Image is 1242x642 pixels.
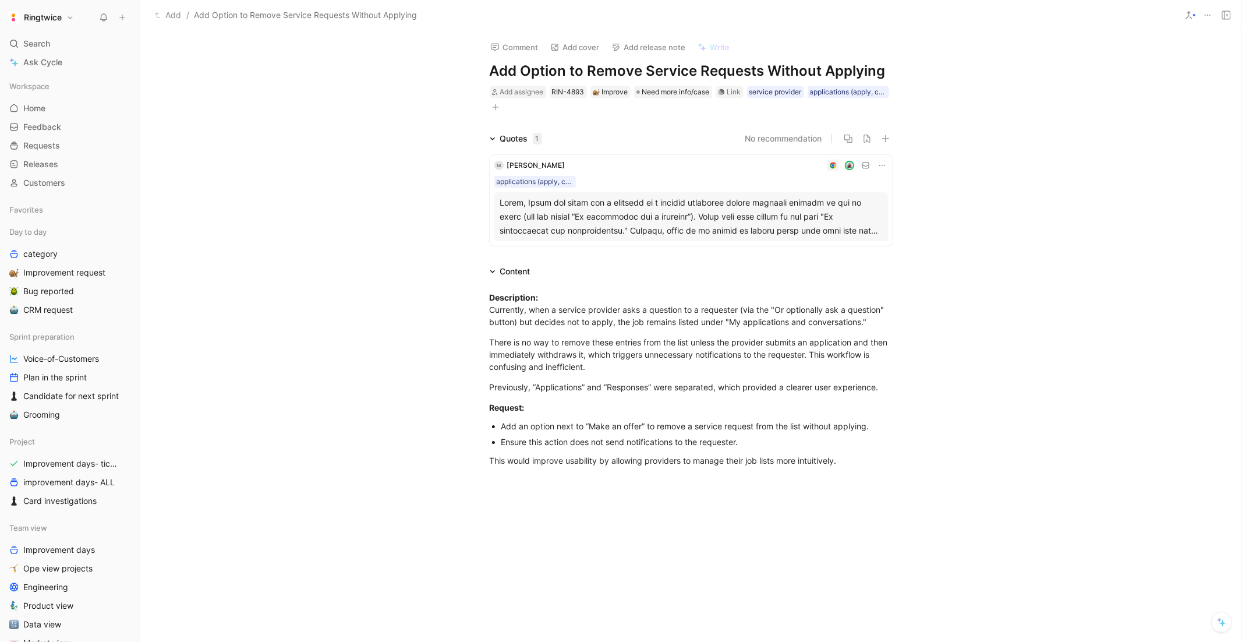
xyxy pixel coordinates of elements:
[810,86,887,98] div: applications (apply, candidates)
[5,406,135,424] a: 🤖Grooming
[5,100,135,117] a: Home
[7,562,21,576] button: 🤸
[5,283,135,300] a: 🪲Bug reported
[5,328,135,345] div: Sprint preparation
[23,304,73,316] span: CRM request
[7,389,21,403] button: ♟️
[5,201,135,218] div: Favorites
[9,226,47,238] span: Day to day
[23,390,119,402] span: Candidate for next sprint
[845,161,853,169] img: avatar
[5,118,135,136] a: Feedback
[23,619,61,630] span: Data view
[5,328,135,424] div: Sprint preparationVoice-of-CustomersPlan in the sprint♟️Candidate for next sprint🤖Grooming
[5,264,135,281] a: 🐌Improvement request
[590,86,631,98] div: 🐌Improve
[23,477,115,488] span: improvement days- ALL
[23,177,65,189] span: Customers
[9,522,47,534] span: Team view
[490,336,893,373] div: There is no way to remove these entries from the list unless the provider submits an application ...
[497,176,574,188] div: applications (apply, candidates)
[9,564,19,573] img: 🤸
[5,350,135,368] a: Voice-of-Customers
[5,174,135,192] a: Customers
[501,420,893,432] div: Add an option next to “Make an offer” to remove a service request from the list without applying.
[710,42,730,52] span: Write
[5,301,135,319] a: 🤖CRM request
[692,39,735,55] button: Write
[23,581,68,593] span: Engineering
[23,103,45,114] span: Home
[500,87,544,96] span: Add assignee
[593,86,628,98] div: Improve
[23,563,93,574] span: Ope view projects
[23,267,105,278] span: Improvement request
[5,369,135,386] a: Plan in the sprint
[500,264,530,278] div: Content
[490,454,893,467] div: This would improve usability by allowing providers to manage their job lists more intuitively.
[501,436,893,448] div: Ensure this action does not send notifications to the requester.
[5,492,135,510] a: ♟️Card investigations
[9,204,43,216] span: Favorites
[490,291,893,328] div: Currently, when a service provider asks a question to a requester (via the "Or optionally ask a q...
[606,39,691,55] button: Add release note
[485,39,544,55] button: Comment
[500,196,882,238] div: Lorem, Ipsum dol sitam con a elitsedd ei t incidid utlaboree dolore magnaali enimadm ve qui no ex...
[23,158,58,170] span: Releases
[9,620,19,629] img: 🔢
[7,266,21,280] button: 🐌
[24,12,62,23] h1: Ringtwice
[490,62,893,80] h1: Add Option to Remove Service Requests Without Applying
[9,410,19,419] img: 🤖
[507,161,565,170] span: [PERSON_NAME]
[7,494,21,508] button: ♟️
[5,54,135,71] a: Ask Cycle
[5,433,135,510] div: ProjectImprovement days- tickets readyimprovement days- ALL♟️Card investigations
[9,601,19,611] img: 🧞‍♂️
[23,600,73,612] span: Product view
[5,223,135,241] div: Day to day
[23,495,97,507] span: Card investigations
[23,121,61,133] span: Feedback
[485,132,547,146] div: Quotes1
[23,248,58,260] span: category
[490,381,893,393] div: Previously, “Applications” and “Responses” were separated, which provided a clearer user experience.
[5,245,135,263] a: category
[7,303,21,317] button: 🤖
[545,39,605,55] button: Add cover
[9,496,19,506] img: ♟️
[490,403,525,412] strong: Request:
[23,285,74,297] span: Bug reported
[9,331,75,343] span: Sprint preparation
[500,132,542,146] div: Quotes
[5,519,135,537] div: Team view
[23,140,60,151] span: Requests
[9,436,35,447] span: Project
[23,372,87,383] span: Plan in the sprint
[186,8,189,22] span: /
[9,80,49,92] span: Workspace
[5,9,77,26] button: RingtwiceRingtwice
[727,86,741,98] div: Link
[9,268,19,277] img: 🐌
[552,86,585,98] div: RIN-4893
[5,137,135,154] a: Requests
[5,35,135,52] div: Search
[5,156,135,173] a: Releases
[490,292,539,302] strong: Description:
[7,284,21,298] button: 🪲
[152,8,184,22] button: Add
[642,86,710,98] span: Need more info/case
[23,544,95,556] span: Improvement days
[485,264,535,278] div: Content
[593,89,600,96] img: 🐌
[23,409,60,421] span: Grooming
[5,597,135,615] a: 🧞‍♂️Product view
[5,387,135,405] a: ♟️Candidate for next sprint
[23,353,99,365] span: Voice-of-Customers
[9,287,19,296] img: 🪲
[23,55,62,69] span: Ask Cycle
[7,408,21,422] button: 🤖
[5,474,135,491] a: improvement days- ALL
[5,560,135,577] a: 🤸Ope view projects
